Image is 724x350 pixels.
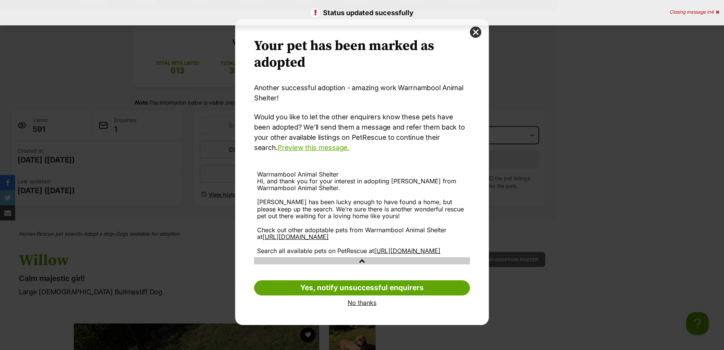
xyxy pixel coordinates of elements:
[669,9,719,15] div: Closing message in
[374,247,440,255] a: [URL][DOMAIN_NAME]
[470,27,481,38] button: close
[8,8,716,18] p: Status updated sucessfully
[254,83,470,103] p: Another successful adoption - amazing work Warrnambool Animal Shelter!
[254,280,470,295] a: Yes, notify unsuccessful enquirers
[254,38,470,71] h2: Your pet has been marked as adopted
[254,112,470,153] p: Would you like to let the other enquirers know these pets have been adopted? We’ll send them a me...
[262,233,329,241] a: [URL][DOMAIN_NAME]
[257,178,467,254] div: Hi, and thank you for your interest in adopting [PERSON_NAME] from Warrnambool Animal Shelter. [P...
[257,170,339,178] span: Warrnambool Animal Shelter
[711,9,714,15] span: 4
[278,144,350,152] a: Preview this message.
[254,299,470,306] a: No thanks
